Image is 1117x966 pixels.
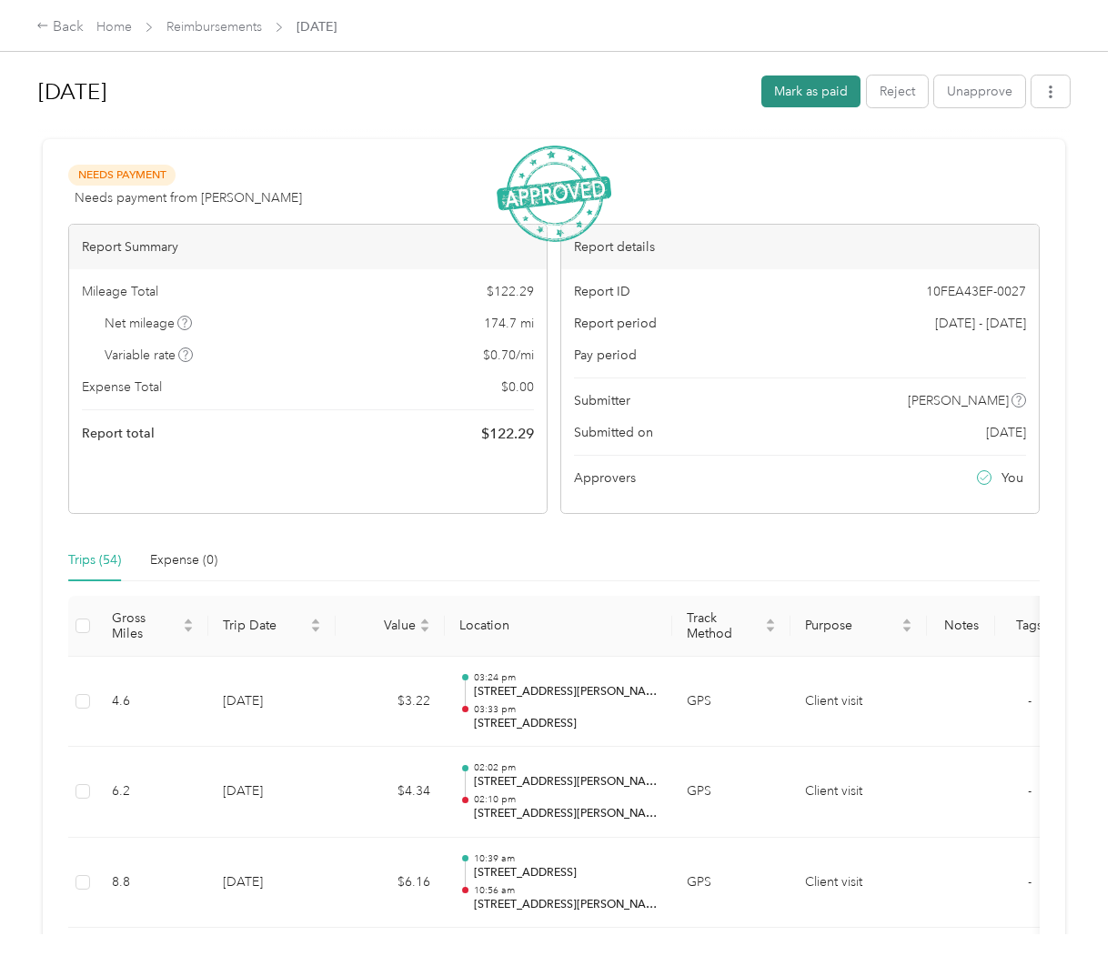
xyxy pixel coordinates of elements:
p: [STREET_ADDRESS][PERSON_NAME] [474,774,658,790]
td: [DATE] [208,747,336,838]
span: Track Method [687,610,761,641]
span: caret-down [419,624,430,635]
iframe: Everlance-gr Chat Button Frame [1015,864,1117,966]
img: ApprovedStamp [497,146,611,243]
span: Submitter [574,391,630,410]
span: Net mileage [105,314,193,333]
th: Tags [995,596,1063,657]
span: Report period [574,314,657,333]
span: Submitted on [574,423,653,442]
p: 02:02 pm [474,761,658,774]
p: [STREET_ADDRESS][PERSON_NAME], Old [PERSON_NAME]-[GEOGRAPHIC_DATA], [GEOGRAPHIC_DATA], [GEOGRAPHI... [474,684,658,700]
p: [STREET_ADDRESS][PERSON_NAME] [474,897,658,913]
td: $6.16 [336,838,445,929]
a: Home [96,19,132,35]
th: Track Method [672,596,790,657]
td: [DATE] [208,838,336,929]
span: [DATE] - [DATE] [935,314,1026,333]
td: Client visit [790,747,927,838]
span: [DATE] [986,423,1026,442]
td: 8.8 [97,838,208,929]
th: Purpose [790,596,927,657]
span: caret-up [419,616,430,627]
td: Client visit [790,838,927,929]
span: caret-up [765,616,776,627]
p: [STREET_ADDRESS] [474,716,658,732]
span: Report total [82,424,155,443]
button: Mark as paid [761,75,860,107]
p: [STREET_ADDRESS][PERSON_NAME], Old [PERSON_NAME]-[GEOGRAPHIC_DATA], [GEOGRAPHIC_DATA], [GEOGRAPHI... [474,806,658,822]
span: Trip Date [223,618,307,633]
td: GPS [672,657,790,748]
p: 03:33 pm [474,703,658,716]
span: Approvers [574,468,636,488]
span: - [1028,783,1031,799]
span: [PERSON_NAME] [908,391,1009,410]
h1: Sep 2025 [38,70,749,114]
span: [DATE] [297,17,337,36]
p: 03:24 pm [474,671,658,684]
span: You [1001,468,1023,488]
p: 02:10 pm [474,793,658,806]
span: Pay period [574,346,637,365]
div: Expense (0) [150,550,217,570]
span: $ 122.29 [487,282,534,301]
div: Report details [561,225,1039,269]
span: Value [350,618,416,633]
th: Location [445,596,672,657]
div: Back [36,16,84,38]
button: Unapprove [934,75,1025,107]
td: Client visit [790,657,927,748]
td: 6.2 [97,747,208,838]
span: Needs Payment [68,165,176,186]
p: [STREET_ADDRESS] [474,865,658,881]
td: $3.22 [336,657,445,748]
span: $ 0.00 [501,377,534,397]
span: Mileage Total [82,282,158,301]
div: Report Summary [69,225,547,269]
th: Value [336,596,445,657]
span: caret-down [310,624,321,635]
span: Expense Total [82,377,162,397]
button: Reject [867,75,928,107]
a: Reimbursements [166,19,262,35]
span: - [1028,693,1031,709]
td: GPS [672,838,790,929]
span: Gross Miles [112,610,179,641]
span: caret-up [310,616,321,627]
span: caret-down [901,624,912,635]
td: GPS [672,747,790,838]
td: $4.34 [336,747,445,838]
span: 174.7 mi [484,314,534,333]
th: Trip Date [208,596,336,657]
p: 10:56 am [474,884,658,897]
th: Notes [927,596,995,657]
th: Gross Miles [97,596,208,657]
p: 10:39 am [474,852,658,865]
span: caret-down [183,624,194,635]
span: 10FEA43EF-0027 [926,282,1026,301]
span: Needs payment from [PERSON_NAME] [75,188,302,207]
span: Variable rate [105,346,194,365]
span: Purpose [805,618,898,633]
span: $ 0.70 / mi [483,346,534,365]
span: $ 122.29 [481,423,534,445]
td: 4.6 [97,657,208,748]
span: caret-up [183,616,194,627]
span: caret-up [901,616,912,627]
span: Report ID [574,282,630,301]
span: caret-down [765,624,776,635]
td: [DATE] [208,657,336,748]
div: Trips (54) [68,550,121,570]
